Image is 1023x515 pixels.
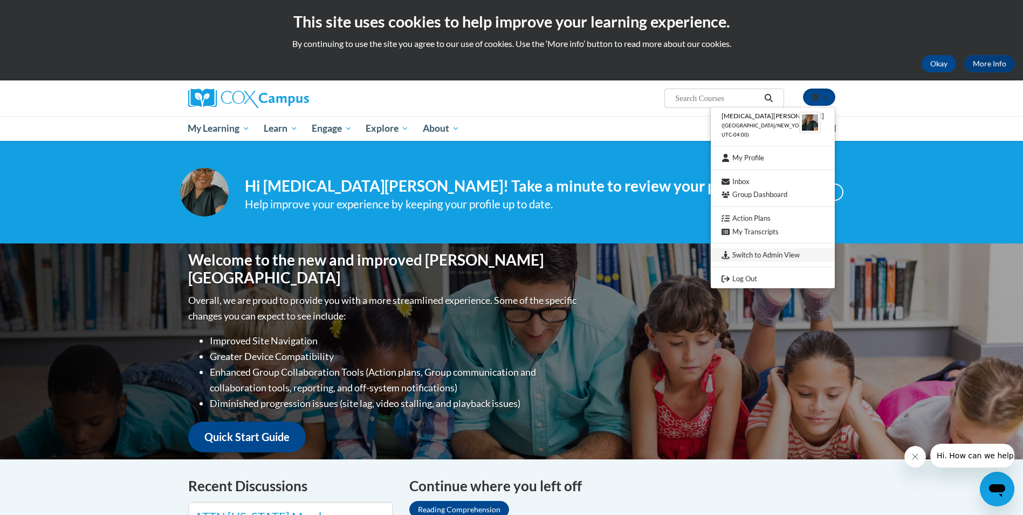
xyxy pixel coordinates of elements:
a: Action Plans [711,212,835,225]
a: Cox Campus [188,89,393,108]
span: Engage [312,122,352,135]
a: About [416,116,466,141]
a: Logout [711,272,835,286]
p: Overall, we are proud to provide you with a more streamlined experience. Some of the specific cha... [188,293,579,324]
li: Enhanced Group Collaboration Tools (Action plans, Group communication and collaboration tools, re... [210,364,579,396]
a: My Profile [711,151,835,165]
span: ([GEOGRAPHIC_DATA]/New_York UTC-04:00) [722,123,806,138]
img: Learner Profile Avatar [799,112,821,133]
h1: Welcome to the new and improved [PERSON_NAME][GEOGRAPHIC_DATA] [188,251,579,287]
button: Account Settings [803,89,835,106]
a: Engage [305,116,359,141]
p: By continuing to use the site you agree to our use of cookies. Use the ‘More info’ button to read... [8,38,1015,50]
a: Group Dashboard [711,188,835,201]
div: Main menu [172,116,852,141]
a: My Learning [181,116,257,141]
button: Search [760,92,777,105]
a: Explore [359,116,416,141]
a: More Info [964,55,1015,72]
div: Help improve your experience by keeping your profile up to date. [245,195,760,213]
span: Hi. How can we help? [6,8,87,16]
img: Cox Campus [188,89,309,108]
h2: This site uses cookies to help improve your learning experience. [8,11,1015,32]
iframe: Message from company [930,444,1014,467]
span: About [423,122,459,135]
li: Greater Device Compatibility [210,349,579,364]
h4: Continue where you left off [409,476,835,497]
span: Learn [264,122,298,135]
a: Quick Start Guide [188,422,306,452]
a: My Transcripts [711,225,835,239]
h4: Recent Discussions [188,476,393,497]
input: Search Courses [674,92,760,105]
iframe: Close message [904,446,926,467]
span: My Learning [188,122,250,135]
span: [MEDICAL_DATA][PERSON_NAME] [722,112,824,120]
a: Switch to Admin View [711,248,835,262]
li: Diminished progression issues (site lag, video stalling, and playback issues) [210,396,579,411]
li: Improved Site Navigation [210,333,579,349]
img: Profile Image [180,168,229,216]
button: Okay [922,55,956,72]
a: Learn [257,116,305,141]
iframe: Button to launch messaging window [980,472,1014,506]
h4: Hi [MEDICAL_DATA][PERSON_NAME]! Take a minute to review your profile. [245,177,760,195]
a: Inbox [711,175,835,188]
span: Explore [366,122,409,135]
